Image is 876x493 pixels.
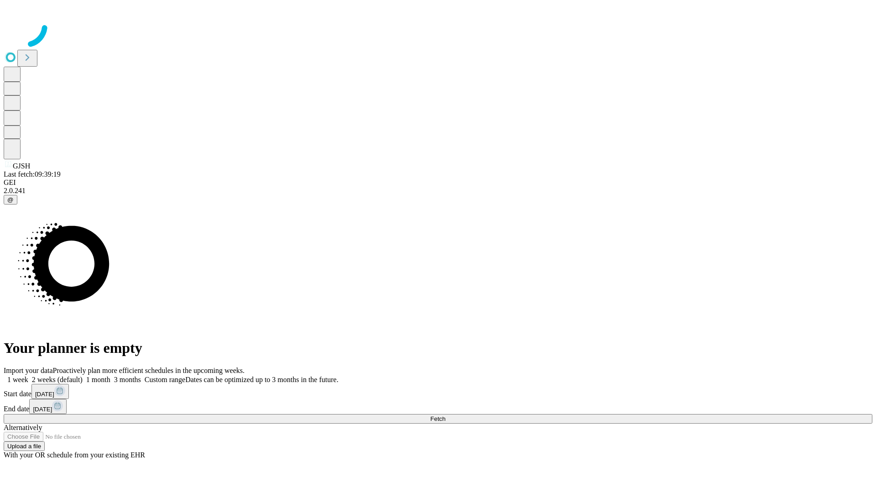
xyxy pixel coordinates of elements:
[430,415,445,422] span: Fetch
[4,195,17,205] button: @
[35,391,54,398] span: [DATE]
[4,340,872,357] h1: Your planner is empty
[4,187,872,195] div: 2.0.241
[29,399,67,414] button: [DATE]
[4,424,42,431] span: Alternatively
[4,451,145,459] span: With your OR schedule from your existing EHR
[4,170,61,178] span: Last fetch: 09:39:19
[7,196,14,203] span: @
[33,406,52,413] span: [DATE]
[4,399,872,414] div: End date
[32,376,83,383] span: 2 weeks (default)
[31,384,69,399] button: [DATE]
[53,367,245,374] span: Proactively plan more efficient schedules in the upcoming weeks.
[114,376,141,383] span: 3 months
[185,376,338,383] span: Dates can be optimized up to 3 months in the future.
[4,414,872,424] button: Fetch
[7,376,28,383] span: 1 week
[145,376,185,383] span: Custom range
[13,162,30,170] span: GJSH
[4,441,45,451] button: Upload a file
[4,178,872,187] div: GEI
[4,367,53,374] span: Import your data
[86,376,110,383] span: 1 month
[4,384,872,399] div: Start date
